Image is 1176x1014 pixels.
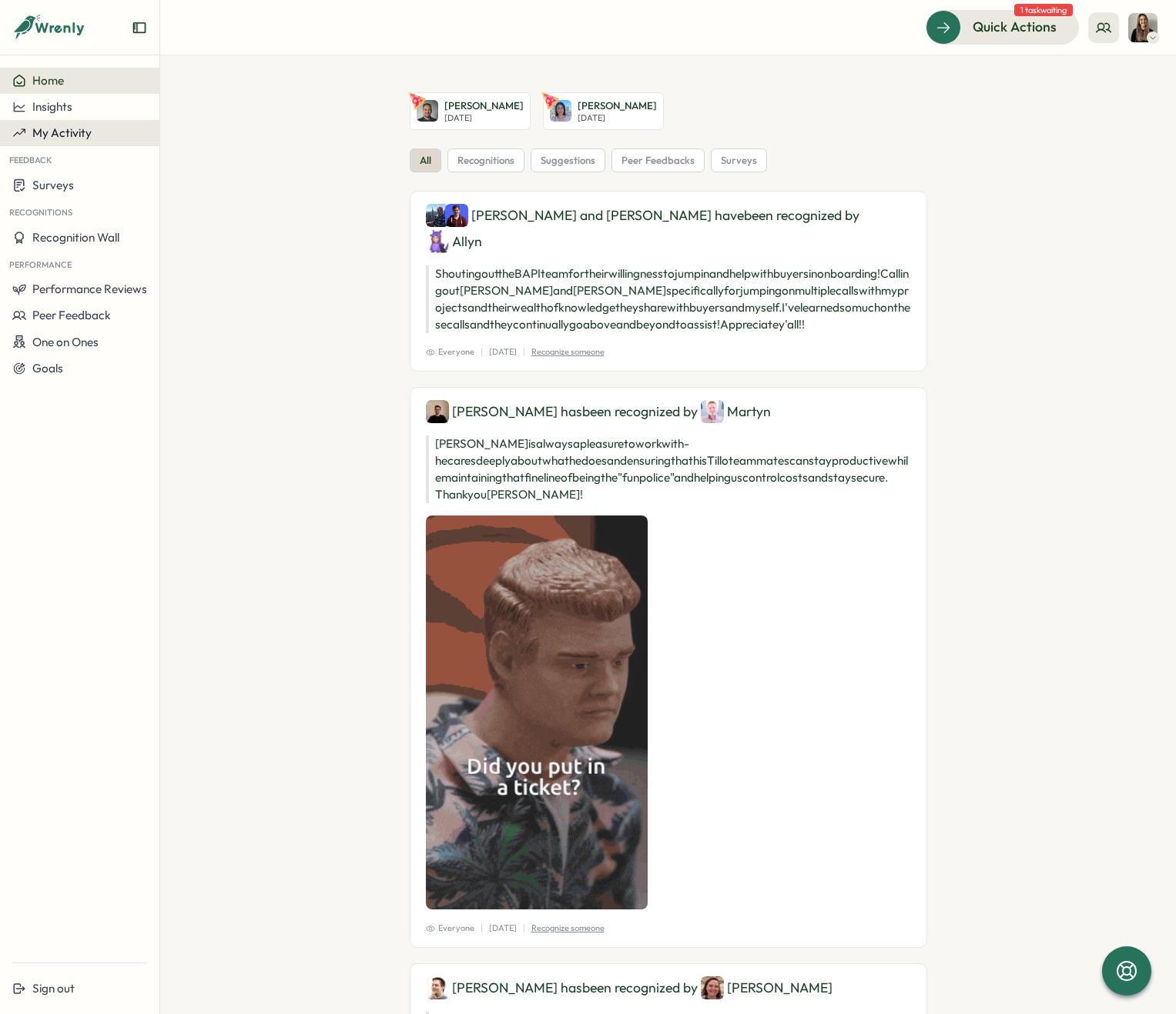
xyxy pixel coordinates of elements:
img: Chris Hogben [426,976,449,999]
div: [PERSON_NAME] has been recognized by [426,400,911,423]
img: Alex Marshall [426,204,449,227]
span: Insights [32,99,72,114]
a: Jamie Batabyal[PERSON_NAME][DATE] [410,92,531,130]
img: Marina Ferreira [550,100,571,122]
p: | [523,922,525,935]
p: Shouting out the BAPI team for their willingness to jump in and help with buyers in onboarding! C... [426,265,911,333]
p: Recognize someone [531,922,605,935]
p: | [523,345,525,359]
span: One on Ones [32,335,99,349]
p: [DATE] [489,345,517,359]
span: Performance Reviews [32,282,147,296]
p: [PERSON_NAME] [578,99,657,113]
span: Home [32,73,64,88]
img: Martyn Fagg [701,400,724,423]
p: [PERSON_NAME] [444,99,524,113]
span: recognitions [457,154,514,168]
span: Goals [32,361,63,375]
span: Peer Feedback [32,308,111,322]
span: suggestions [541,154,595,168]
p: [DATE] [489,922,517,935]
div: [PERSON_NAME] and [PERSON_NAME] have been recognized by [426,204,911,253]
img: Charley Watters [701,976,724,999]
img: Henry Dennis [445,204,468,227]
p: | [481,345,483,359]
img: Recognition Image [426,515,648,909]
span: Sign out [32,981,75,996]
span: Everyone [426,345,474,359]
p: [PERSON_NAME] is always a pleasure to work with - he cares deeply about what he does and ensuring... [426,435,911,503]
div: Martyn [701,400,771,423]
span: surveys [721,154,757,168]
div: [PERSON_NAME] has been recognized by [426,976,911,999]
p: [DATE] [578,113,657,123]
span: peer feedbacks [622,154,695,168]
p: | [481,922,483,935]
span: Quick Actions [973,17,1057,37]
a: Marina Ferreira[PERSON_NAME][DATE] [543,92,664,130]
div: [PERSON_NAME] [701,976,833,999]
img: Niamh Linton [1128,13,1158,42]
span: Everyone [426,922,474,935]
p: [DATE] [444,113,524,123]
span: 1 task waiting [1014,4,1073,16]
span: Surveys [32,178,74,192]
span: all [420,154,431,168]
span: Recognition Wall [32,230,119,245]
p: Recognize someone [531,345,605,359]
button: Expand sidebar [132,20,147,35]
img: Laurie Dunn [426,400,449,423]
img: Allyn Neal [426,230,449,253]
button: Quick Actions [926,10,1079,44]
div: Allyn [426,230,482,253]
img: Jamie Batabyal [417,100,438,122]
span: My Activity [32,125,92,140]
